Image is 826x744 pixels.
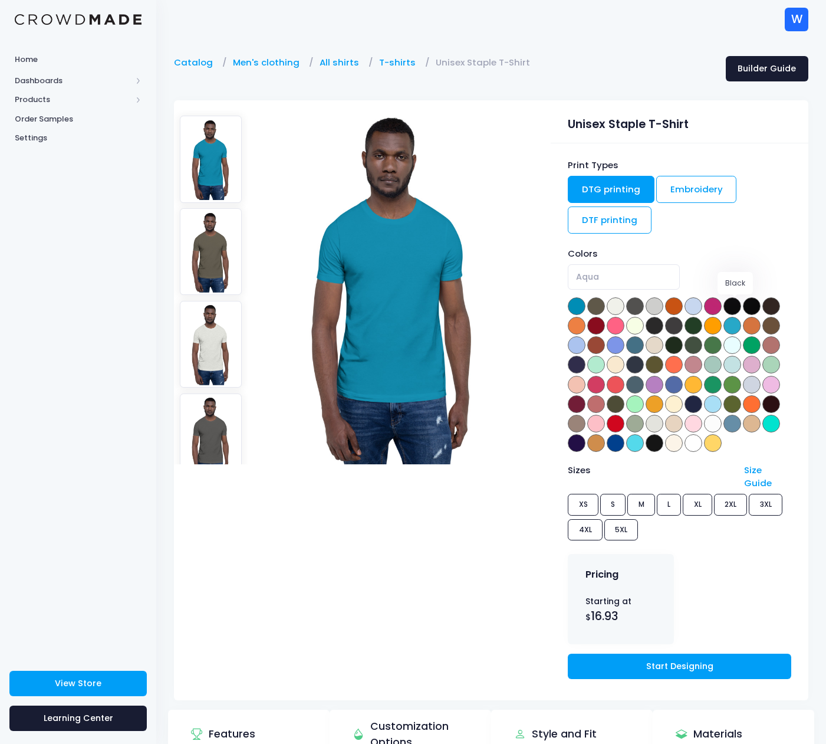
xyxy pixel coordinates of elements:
div: Colors [568,247,791,260]
span: Order Samples [15,113,141,125]
span: Dashboards [15,75,131,87]
div: Print Types [568,159,791,172]
a: Men's clothing [233,56,305,69]
div: Unisex Staple T-Shirt [568,110,791,133]
div: W [785,8,808,31]
span: Aqua [576,271,599,283]
a: Learning Center [9,706,147,731]
a: Start Designing [568,654,791,679]
h4: Pricing [585,569,618,581]
span: Home [15,54,141,65]
a: Size Guide [744,464,772,489]
img: Logo [15,14,141,25]
a: DTG printing [568,176,654,203]
span: Learning Center [44,712,113,724]
a: Catalog [174,56,219,69]
a: View Store [9,671,147,696]
a: Unisex Staple T-Shirt [436,56,536,69]
a: Builder Guide [726,56,808,81]
span: 16.93 [591,608,618,624]
span: Products [15,94,131,106]
a: All shirts [320,56,365,69]
div: Starting at $ [585,595,657,625]
div: Black [718,272,753,294]
div: Sizes [562,464,738,490]
a: Embroidery [656,176,737,203]
span: Aqua [568,264,679,290]
span: Settings [15,132,141,144]
a: T-shirts [379,56,422,69]
span: View Store [55,677,101,689]
a: DTF printing [568,207,651,234]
